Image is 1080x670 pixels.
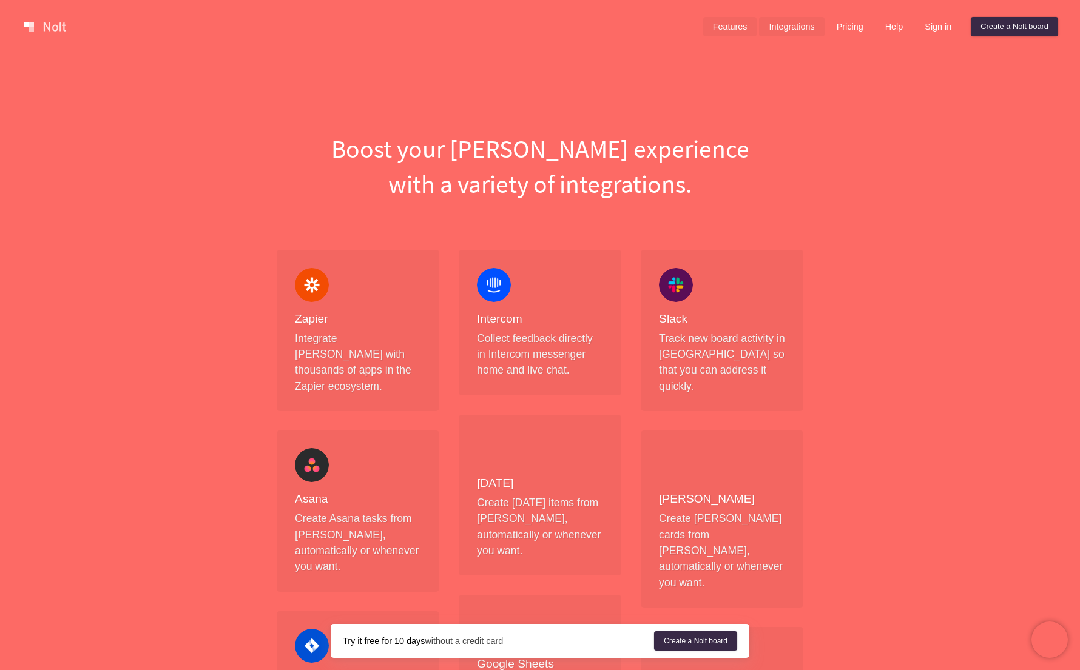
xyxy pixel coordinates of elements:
[295,312,421,327] h4: Zapier
[477,495,603,559] p: Create [DATE] items from [PERSON_NAME], automatically or whenever you want.
[295,492,421,507] h4: Asana
[759,17,824,36] a: Integrations
[295,511,421,575] p: Create Asana tasks from [PERSON_NAME], automatically or whenever you want.
[915,17,961,36] a: Sign in
[295,330,421,395] p: Integrate [PERSON_NAME] with thousands of apps in the Zapier ecosystem.
[477,312,603,327] h4: Intercom
[827,17,873,36] a: Pricing
[343,636,425,646] strong: Try it free for 10 days
[703,17,757,36] a: Features
[267,131,813,201] h1: Boost your [PERSON_NAME] experience with a variety of integrations.
[971,17,1058,36] a: Create a Nolt board
[659,511,785,591] p: Create [PERSON_NAME] cards from [PERSON_NAME], automatically or whenever you want.
[477,330,603,378] p: Collect feedback directly in Intercom messenger home and live chat.
[659,492,785,507] h4: [PERSON_NAME]
[1031,621,1068,658] iframe: Chatra live chat
[477,476,603,491] h4: [DATE]
[654,631,737,651] a: Create a Nolt board
[343,635,654,647] div: without a credit card
[659,312,785,327] h4: Slack
[876,17,913,36] a: Help
[659,330,785,395] p: Track new board activity in [GEOGRAPHIC_DATA] so that you can address it quickly.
